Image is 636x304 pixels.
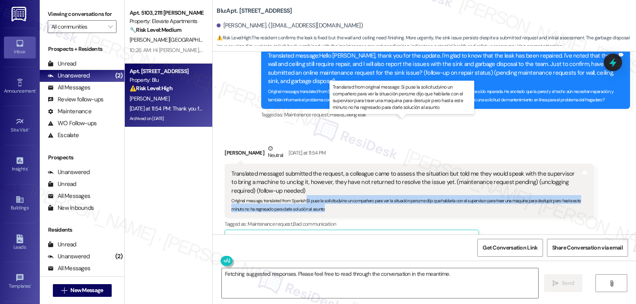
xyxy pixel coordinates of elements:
[27,165,29,170] span: •
[48,72,90,80] div: Unanswered
[40,226,124,234] div: Residents
[130,95,169,102] span: [PERSON_NAME]
[547,239,628,257] button: Share Conversation via email
[61,287,67,294] i: 
[222,268,538,298] textarea: Fetching suggested responses. Please feel free to read through the conversation in the meantime.
[4,37,36,58] a: Inbox
[129,114,204,124] div: Archived on [DATE]
[552,244,623,252] span: Share Conversation via email
[268,89,614,103] sub: Original message, translated from Spanish : [PERSON_NAME], gracias por la actualización. Me alegr...
[217,34,636,51] span: : The resident confirms the leak is fixed but the wall and ceiling need finishing. More urgently,...
[130,105,617,112] div: [DATE] at 11:54 PM: Thank you for your message. Our offices are currently closed, but we will con...
[48,8,116,20] label: Viewing conversations for
[225,218,593,230] div: Tagged as:
[48,131,79,139] div: Escalate
[48,95,103,104] div: Review follow-ups
[130,36,220,43] span: [PERSON_NAME][GEOGRAPHIC_DATA]
[29,126,30,132] span: •
[113,250,125,263] div: (2)
[4,271,36,292] a: Templates •
[130,26,181,33] strong: 🔧 Risk Level: Medium
[284,111,330,118] span: Maintenance request ,
[113,70,125,82] div: (2)
[261,109,630,120] div: Tagged as:
[231,198,580,212] sub: Original message, translated from Spanish : Si puse la solicitud,vino un compañero para ver la si...
[130,76,203,84] div: Property: Blu
[40,153,124,162] div: Prospects
[268,52,617,86] div: Translated message: Hello [PERSON_NAME], thank you for the update. I'm glad to know that the leak...
[48,192,90,200] div: All Messages
[217,7,292,15] b: Blu: Apt. [STREET_ADDRESS]
[48,240,76,249] div: Unread
[4,193,36,214] a: Buildings
[53,284,112,297] button: New Message
[343,111,366,118] span: Ceiling leak
[108,23,112,30] i: 
[130,67,203,76] div: Apt. [STREET_ADDRESS]
[333,84,471,111] p: Translated from original message: Si puse la solicitud,vino un compañero para ver la situación pe...
[330,111,343,118] span: Praise ,
[12,7,28,21] img: ResiDesk Logo
[48,119,97,128] div: WO Follow-ups
[553,280,558,287] i: 
[609,280,615,287] i: 
[544,274,583,292] button: Send
[48,252,90,261] div: Unanswered
[130,9,203,17] div: Apt. 5103, 2111 [PERSON_NAME][GEOGRAPHIC_DATA]
[31,282,32,288] span: •
[4,115,36,136] a: Site Visit •
[248,221,293,227] span: Maintenance request ,
[48,264,90,273] div: All Messages
[48,107,91,116] div: Maintenance
[287,149,326,157] div: [DATE] at 11:54 PM
[4,154,36,175] a: Insights •
[483,244,537,252] span: Get Conversation Link
[562,279,574,287] span: Send
[51,20,104,33] input: All communities
[217,21,363,30] div: [PERSON_NAME]. ([EMAIL_ADDRESS][DOMAIN_NAME])
[48,180,76,188] div: Unread
[35,87,37,93] span: •
[48,60,76,68] div: Unread
[40,45,124,53] div: Prospects + Residents
[4,232,36,254] a: Leads
[130,85,173,92] strong: ⚠️ Risk Level: High
[225,144,593,164] div: [PERSON_NAME]
[231,170,581,195] div: Translated message: I submitted the request, a colleague came to assess the situation but told me...
[48,83,90,92] div: All Messages
[48,204,94,212] div: New Inbounds
[70,286,103,294] span: New Message
[266,144,285,161] div: Neutral
[48,168,90,176] div: Unanswered
[217,35,251,41] strong: ⚠️ Risk Level: High
[293,221,336,227] span: Bad communication
[130,17,203,25] div: Property: Elevate Apartments
[477,239,543,257] button: Get Conversation Link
